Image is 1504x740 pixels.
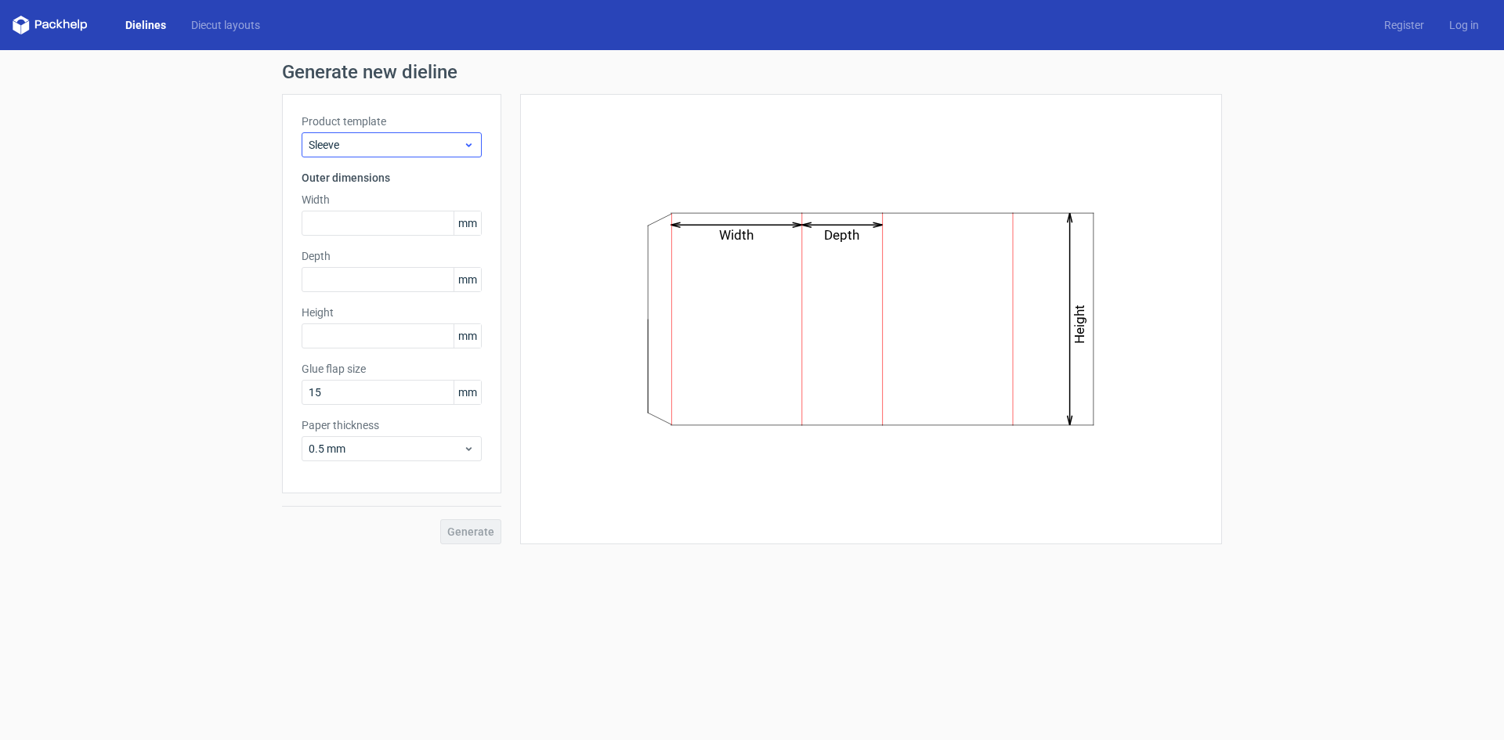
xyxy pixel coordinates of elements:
[302,192,482,208] label: Width
[302,114,482,129] label: Product template
[309,441,463,457] span: 0.5 mm
[302,417,482,433] label: Paper thickness
[454,381,481,404] span: mm
[454,268,481,291] span: mm
[302,361,482,377] label: Glue flap size
[454,211,481,235] span: mm
[454,324,481,348] span: mm
[309,137,463,153] span: Sleeve
[113,17,179,33] a: Dielines
[302,305,482,320] label: Height
[302,170,482,186] h3: Outer dimensions
[720,227,754,243] text: Width
[302,248,482,264] label: Depth
[825,227,860,243] text: Depth
[282,63,1222,81] h1: Generate new dieline
[1372,17,1437,33] a: Register
[179,17,273,33] a: Diecut layouts
[1072,305,1088,344] text: Height
[1437,17,1491,33] a: Log in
